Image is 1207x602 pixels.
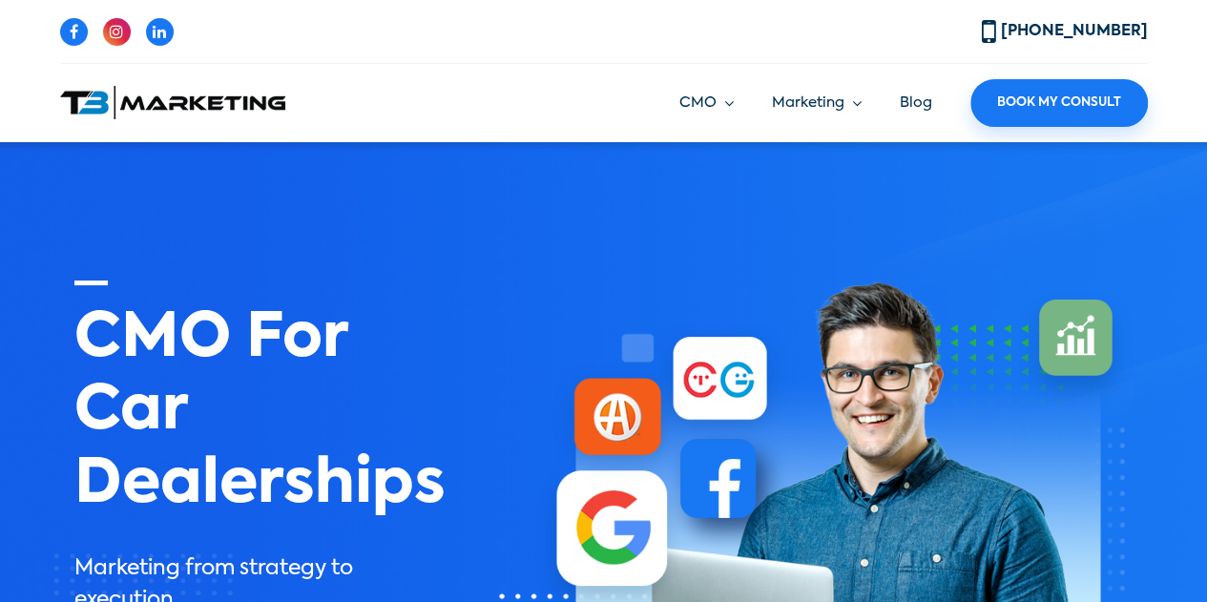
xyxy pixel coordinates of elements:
[74,280,408,523] h1: CMO For Car Dealerships
[679,93,734,114] a: CMO
[772,93,862,114] a: Marketing
[982,24,1148,39] a: [PHONE_NUMBER]
[60,86,285,119] img: T3 Marketing
[900,95,932,110] a: Blog
[970,79,1148,127] a: Book My Consult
